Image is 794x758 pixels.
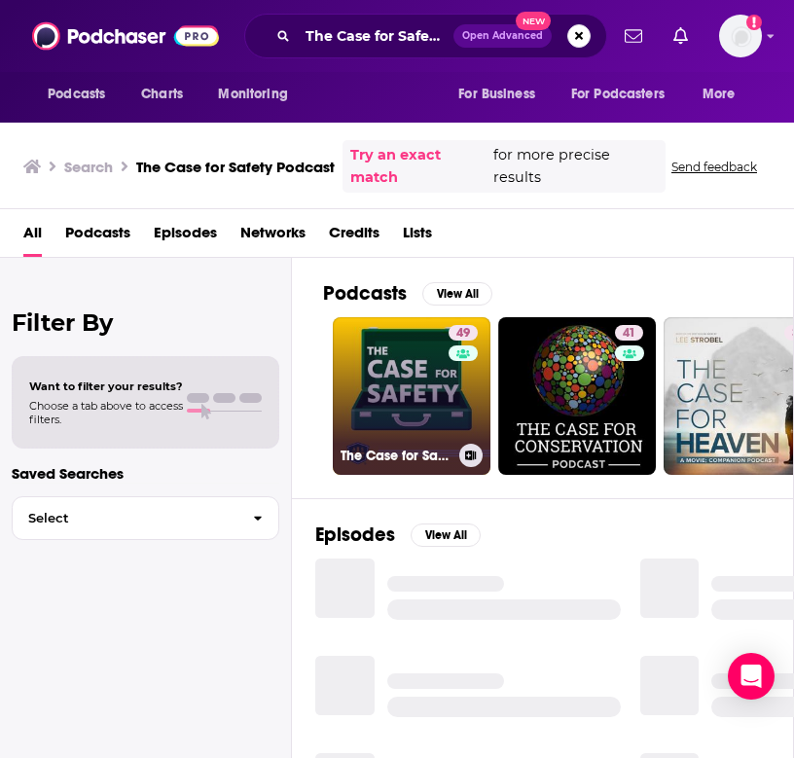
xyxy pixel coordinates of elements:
[341,448,451,464] h3: The Case for Safety Podcast
[323,281,492,306] a: PodcastsView All
[623,324,635,343] span: 41
[23,217,42,257] a: All
[315,523,395,547] h2: Episodes
[240,217,306,257] a: Networks
[218,81,287,108] span: Monitoring
[65,217,130,257] a: Podcasts
[456,324,470,343] span: 49
[449,325,478,341] a: 49
[244,14,607,58] div: Search podcasts, credits, & more...
[34,76,130,113] button: open menu
[719,15,762,57] span: Logged in as notablypr2
[136,158,335,176] h3: The Case for Safety Podcast
[458,81,535,108] span: For Business
[617,19,650,53] a: Show notifications dropdown
[453,24,552,48] button: Open AdvancedNew
[204,76,312,113] button: open menu
[13,512,237,524] span: Select
[689,76,760,113] button: open menu
[445,76,559,113] button: open menu
[728,653,775,700] div: Open Intercom Messenger
[141,81,183,108] span: Charts
[516,12,551,30] span: New
[559,76,693,113] button: open menu
[32,18,219,54] img: Podchaser - Follow, Share and Rate Podcasts
[703,81,736,108] span: More
[719,15,762,57] button: Show profile menu
[571,81,665,108] span: For Podcasters
[615,325,643,341] a: 41
[719,15,762,57] img: User Profile
[666,19,696,53] a: Show notifications dropdown
[12,496,279,540] button: Select
[329,217,379,257] a: Credits
[666,159,763,175] button: Send feedback
[298,20,453,52] input: Search podcasts, credits, & more...
[422,282,492,306] button: View All
[493,144,658,189] span: for more precise results
[462,31,543,41] span: Open Advanced
[403,217,432,257] a: Lists
[12,308,279,337] h2: Filter By
[498,317,656,475] a: 41
[746,15,762,30] svg: Add a profile image
[29,379,183,393] span: Want to filter your results?
[128,76,195,113] a: Charts
[12,464,279,483] p: Saved Searches
[350,144,489,189] a: Try an exact match
[48,81,105,108] span: Podcasts
[154,217,217,257] a: Episodes
[411,523,481,547] button: View All
[333,317,490,475] a: 49The Case for Safety Podcast
[64,158,113,176] h3: Search
[323,281,407,306] h2: Podcasts
[315,523,481,547] a: EpisodesView All
[29,399,183,426] span: Choose a tab above to access filters.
